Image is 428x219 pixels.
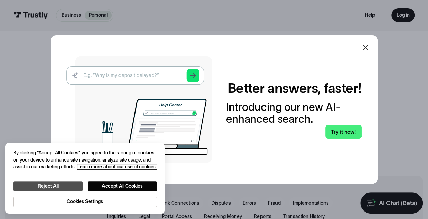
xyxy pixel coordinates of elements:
[226,101,361,125] div: Introducing our new AI-enhanced search.
[13,181,83,191] button: Reject All
[13,150,157,207] div: Privacy
[227,80,361,96] h2: Better answers, faster!
[325,125,361,139] a: Try it now!
[5,143,165,214] div: Cookie banner
[88,181,157,191] button: Accept All Cookies
[13,197,157,207] button: Cookies Settings
[77,164,157,169] a: More information about your privacy, opens in a new tab
[13,150,157,171] div: By clicking “Accept All Cookies”, you agree to the storing of cookies on your device to enhance s...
